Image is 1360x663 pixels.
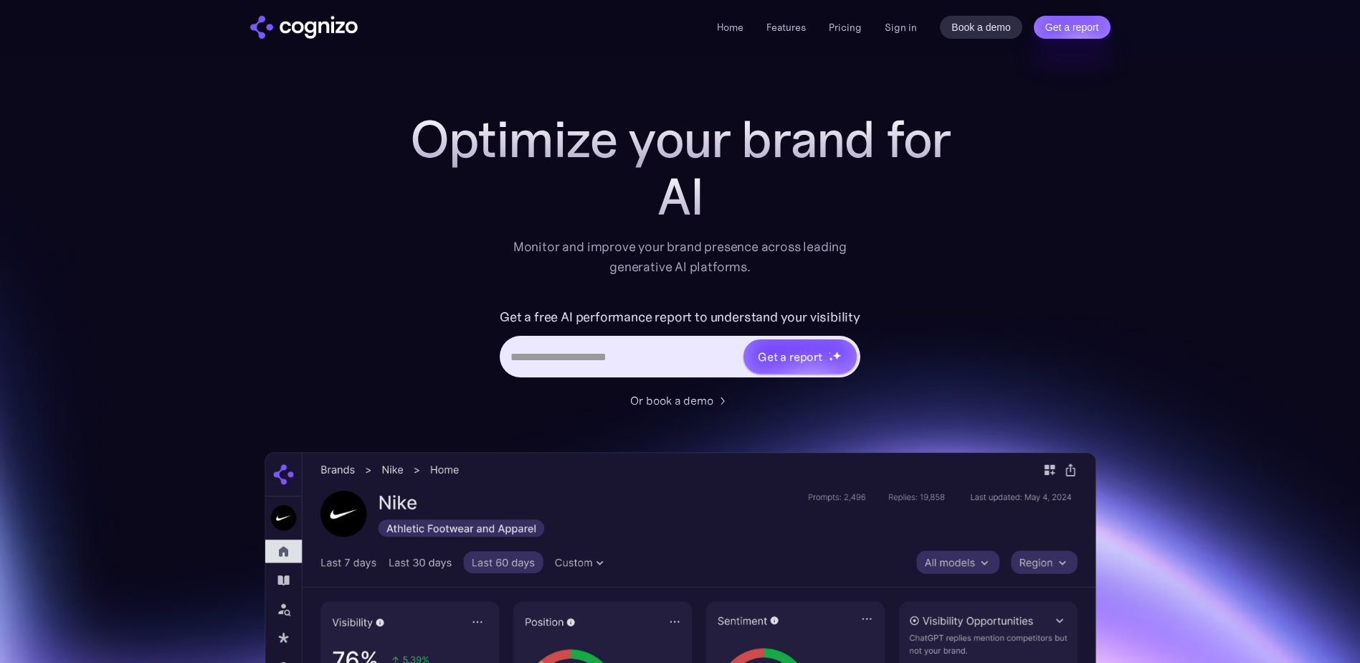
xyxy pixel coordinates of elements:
[832,351,842,360] img: star
[829,357,834,362] img: star
[394,168,967,225] div: AI
[829,352,831,354] img: star
[500,306,860,329] label: Get a free AI performance report to understand your visibility
[250,16,358,39] img: cognizo logo
[630,392,713,409] div: Or book a demo
[504,237,857,277] div: Monitor and improve your brand presence across leading generative AI platforms.
[766,21,806,34] a: Features
[758,348,822,365] div: Get a report
[630,392,731,409] a: Or book a demo
[1034,16,1111,39] a: Get a report
[717,21,743,34] a: Home
[742,338,858,375] a: Get a reportstarstarstar
[500,306,860,385] form: Hero URL Input Form
[829,21,862,34] a: Pricing
[940,16,1022,39] a: Book a demo
[885,19,917,36] a: Sign in
[250,16,358,39] a: home
[394,110,967,168] h1: Optimize your brand for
